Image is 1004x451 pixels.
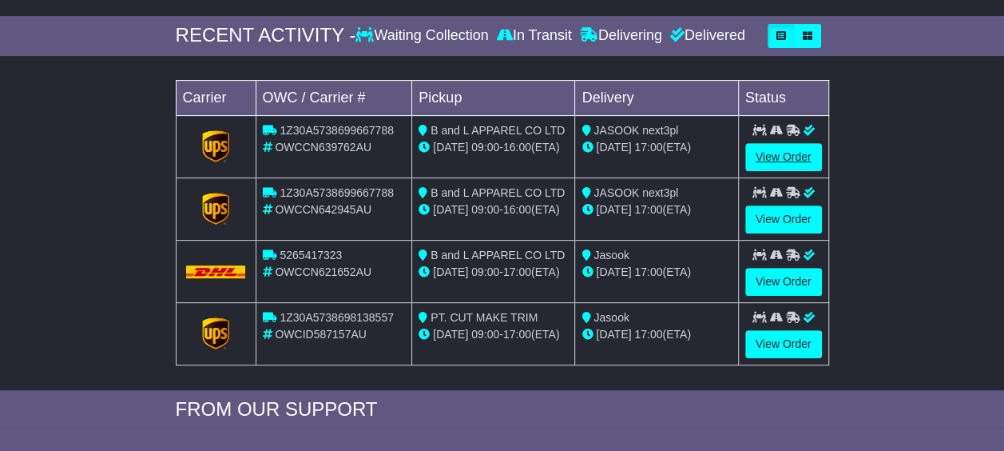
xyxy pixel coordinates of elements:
[431,249,565,261] span: B and L APPAREL CO LTD
[176,398,829,421] div: FROM OUR SUPPORT
[596,265,631,278] span: [DATE]
[186,265,246,278] img: DHL.png
[433,265,468,278] span: [DATE]
[419,139,568,156] div: - (ETA)
[581,202,731,218] div: (ETA)
[634,141,662,154] span: 17:00
[738,80,828,115] td: Status
[471,203,499,216] span: 09:00
[471,328,499,341] span: 09:00
[412,80,575,115] td: Pickup
[280,124,393,137] span: 1Z30A5738699667788
[275,203,371,216] span: OWCCN642945AU
[575,80,738,115] td: Delivery
[581,264,731,281] div: (ETA)
[666,27,745,45] div: Delivered
[593,311,629,324] span: Jasook
[433,141,468,154] span: [DATE]
[431,186,565,199] span: B and L APPAREL CO LTD
[503,141,531,154] span: 16:00
[433,203,468,216] span: [DATE]
[634,203,662,216] span: 17:00
[176,80,256,115] td: Carrier
[433,328,468,341] span: [DATE]
[280,249,342,261] span: 5265417323
[596,328,631,341] span: [DATE]
[596,141,631,154] span: [DATE]
[275,265,371,278] span: OWCCN621652AU
[275,328,366,341] span: OWCID587157AU
[280,311,393,324] span: 1Z30A5738698138557
[493,27,576,45] div: In Transit
[355,27,492,45] div: Waiting Collection
[745,143,822,171] a: View Order
[419,202,568,218] div: - (ETA)
[275,141,371,154] span: OWCCN639762AU
[280,186,393,199] span: 1Z30A5738699667788
[202,317,229,349] img: GetCarrierServiceLogo
[176,24,356,47] div: RECENT ACTIVITY -
[471,141,499,154] span: 09:00
[256,80,412,115] td: OWC / Carrier #
[593,186,678,199] span: JASOOK next3pl
[745,268,822,296] a: View Order
[431,124,565,137] span: B and L APPAREL CO LTD
[202,130,229,162] img: GetCarrierServiceLogo
[596,203,631,216] span: [DATE]
[576,27,666,45] div: Delivering
[593,249,629,261] span: Jasook
[745,330,822,358] a: View Order
[634,328,662,341] span: 17:00
[634,265,662,278] span: 17:00
[202,193,229,225] img: GetCarrierServiceLogo
[419,326,568,343] div: - (ETA)
[431,311,538,324] span: PT. CUT MAKE TRIM
[581,139,731,156] div: (ETA)
[471,265,499,278] span: 09:00
[593,124,678,137] span: JASOOK next3pl
[745,206,822,233] a: View Order
[419,264,568,281] div: - (ETA)
[503,203,531,216] span: 16:00
[503,328,531,341] span: 17:00
[503,265,531,278] span: 17:00
[581,326,731,343] div: (ETA)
